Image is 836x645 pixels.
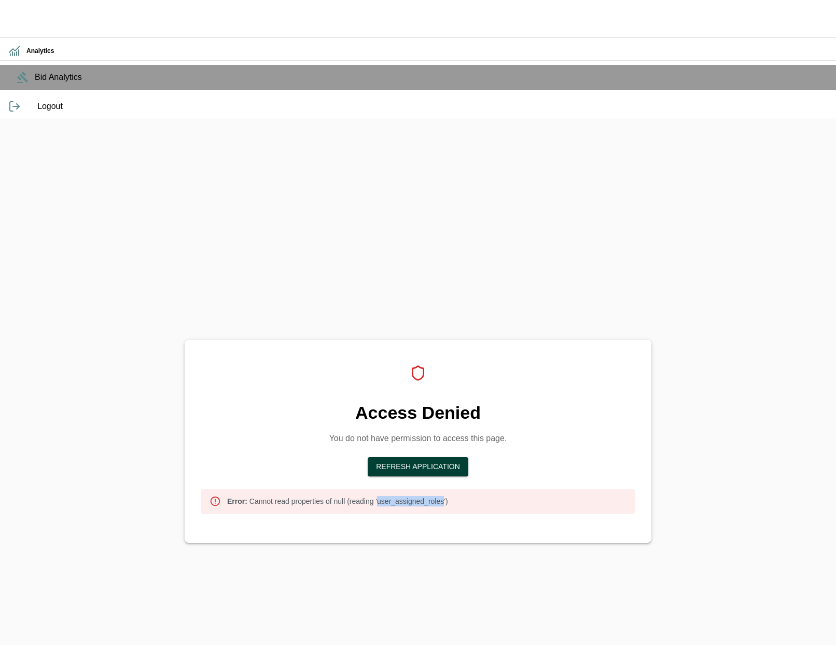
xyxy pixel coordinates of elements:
span: Logout [37,100,828,113]
h4: Access Denied [201,402,635,424]
h6: Analytics [26,46,828,56]
strong: Error: [227,497,247,505]
p: You do not have permission to access this page. [201,432,635,445]
p: Cannot read properties of null (reading 'user_assigned_roles') [227,496,448,506]
span: Bid Analytics [35,71,828,84]
button: Refresh Application [368,457,468,476]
